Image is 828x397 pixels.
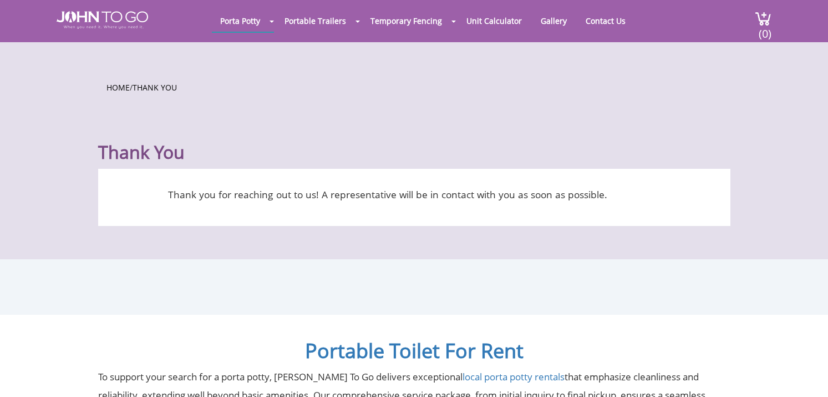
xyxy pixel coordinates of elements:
a: Home [106,82,130,93]
ul: / [106,79,722,93]
a: Unit Calculator [458,10,530,32]
a: Contact Us [577,10,634,32]
a: Portable Toilet For Rent [305,337,524,364]
a: local porta potty rentals [463,370,565,383]
img: cart a [755,11,771,26]
a: Porta Potty [212,10,268,32]
p: Thank you for reaching out to us! A representative will be in contact with you as soon as possible. [115,185,661,204]
h1: Thank You [98,114,730,163]
a: Thank You [133,82,177,93]
a: Temporary Fencing [362,10,450,32]
a: Portable Trailers [276,10,354,32]
a: Gallery [532,10,575,32]
span: (0) [758,17,771,41]
img: JOHN to go [57,11,148,29]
